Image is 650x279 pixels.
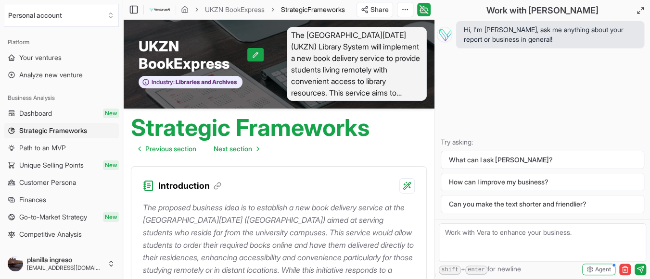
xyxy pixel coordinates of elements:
span: Dashboard [19,109,52,118]
a: Customer Persona [4,175,119,190]
a: Competitive Analysis [4,227,119,242]
span: Industry: [152,78,175,86]
a: Finances [4,192,119,207]
span: Agent [595,266,611,273]
span: Strategic Frameworks [19,126,87,135]
kbd: shift [439,266,461,275]
div: Platform [4,35,119,50]
button: planilla ingreso[EMAIL_ADDRESS][DOMAIN_NAME] [4,252,119,275]
h3: Introduction [158,179,221,193]
a: DashboardNew [4,106,119,121]
button: Industry:Libraries and Archives [139,76,242,89]
span: planilla ingreso [27,255,103,264]
a: Path to an MVP [4,140,119,156]
span: [EMAIL_ADDRESS][DOMAIN_NAME] [27,264,103,272]
span: New [103,160,119,170]
span: Share [370,5,389,14]
span: The [GEOGRAPHIC_DATA][DATE] (UKZN) Library System will implement a new book delivery service to p... [287,27,427,101]
span: New [103,109,119,118]
a: Go to next page [206,139,267,158]
span: Customer Persona [19,178,76,187]
span: Hi, I'm [PERSON_NAME], ask me anything about your report or business in general! [464,25,637,44]
span: Unique Selling Points [19,160,84,170]
a: UKZN BookExpress [205,5,265,14]
a: Analyze new venture [4,67,119,83]
button: Agent [582,264,615,275]
span: StrategicFrameworks [281,5,345,14]
a: Strategic Frameworks [4,123,119,138]
span: Next section [214,144,252,154]
span: New [103,212,119,222]
button: Share [357,2,393,17]
a: Go to previous page [131,139,204,158]
span: Finances [19,195,46,205]
button: How can I improve my business? [441,173,644,191]
span: Analyze new venture [19,70,83,80]
img: logo [149,4,171,15]
a: Go-to-Market StrategyNew [4,209,119,225]
span: Your ventures [19,53,62,62]
div: Business Analysis [4,90,119,106]
button: What can I ask [PERSON_NAME]? [441,151,644,169]
kbd: enter [465,266,487,275]
span: Previous section [145,144,196,154]
span: UKZN BookExpress [139,37,247,72]
p: Try asking: [441,137,644,147]
span: Path to an MVP [19,143,66,153]
span: Frameworks [307,5,345,13]
h2: Work with [PERSON_NAME] [486,4,599,17]
img: ACg8ocLyNJFBtr36PwpBIBsJsnrlMpBTBS7UH919eCPDZgmeYxmon8s=s96-c [8,256,23,271]
a: Your ventures [4,50,119,65]
button: Can you make the text shorter and friendlier? [441,195,644,213]
span: Libraries and Archives [175,78,237,86]
span: Go-to-Market Strategy [19,212,87,222]
button: Select an organization [4,4,119,27]
a: Unique Selling PointsNew [4,158,119,173]
span: Competitive Analysis [19,230,82,239]
h1: Strategic Frameworks [131,116,370,139]
img: Vera [437,27,452,42]
span: + for newline [439,264,521,275]
nav: breadcrumb [181,5,345,14]
nav: pagination [131,139,267,158]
